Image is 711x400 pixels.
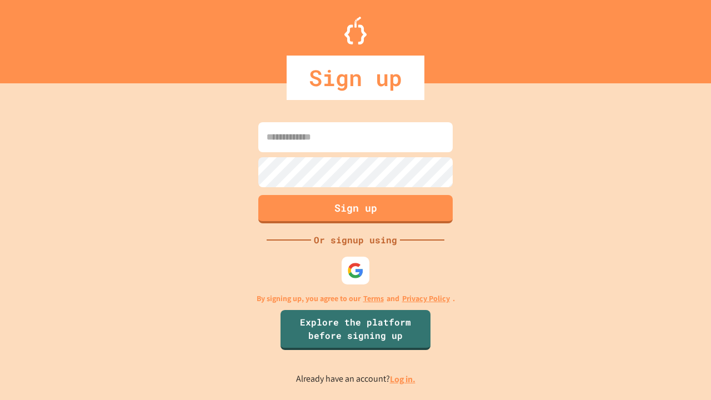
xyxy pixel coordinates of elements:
[257,293,455,304] p: By signing up, you agree to our and .
[296,372,415,386] p: Already have an account?
[344,17,367,44] img: Logo.svg
[619,307,700,354] iframe: chat widget
[287,56,424,100] div: Sign up
[664,356,700,389] iframe: chat widget
[390,373,415,385] a: Log in.
[258,195,453,223] button: Sign up
[402,293,450,304] a: Privacy Policy
[311,233,400,247] div: Or signup using
[347,262,364,279] img: google-icon.svg
[281,310,430,350] a: Explore the platform before signing up
[363,293,384,304] a: Terms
